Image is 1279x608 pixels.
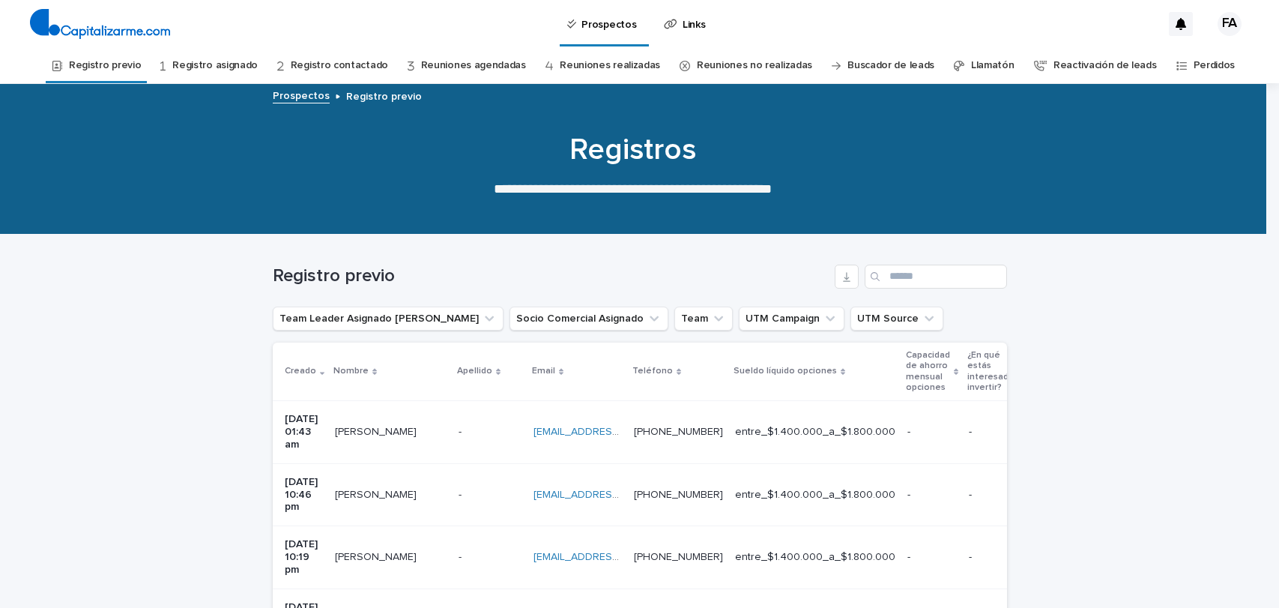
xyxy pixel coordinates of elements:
[273,265,829,287] h1: Registro previo
[1194,48,1236,83] a: Perdidos
[634,427,723,437] a: [PHONE_NUMBER]
[285,476,323,514] p: [DATE] 10:46 pm
[266,132,1000,168] h1: Registros
[335,486,420,502] p: Roxmi Hernández Alarcón
[510,307,668,331] button: Socio Comercial Asignado
[850,307,943,331] button: UTM Source
[273,86,330,103] a: Prospectos
[273,307,504,331] button: Team Leader Asignado LLamados
[674,307,733,331] button: Team
[335,423,420,439] p: Joel Morales Carrasco
[285,413,323,451] p: [DATE] 01:43 am
[459,486,465,502] p: -
[459,548,465,564] p: -
[907,551,957,564] p: -
[421,48,526,83] a: Reuniones agendadas
[632,363,673,379] p: Teléfono
[1218,12,1242,36] div: FA
[533,427,866,437] a: [EMAIL_ADDRESS][PERSON_NAME][PERSON_NAME][DOMAIN_NAME]
[634,552,723,562] a: [PHONE_NUMBER]
[172,48,258,83] a: Registro asignado
[1053,48,1157,83] a: Reactivación de leads
[533,552,703,562] a: [EMAIL_ADDRESS][DOMAIN_NAME]
[459,423,465,439] p: -
[906,347,950,397] p: Capacidad de ahorro mensual opciones
[971,48,1015,83] a: Llamatón
[560,48,660,83] a: Reuniones realizadas
[333,363,369,379] p: Nombre
[735,551,895,564] p: entre_$1.400.000_a_$1.800.000
[285,363,316,379] p: Creado
[285,538,323,576] p: [DATE] 10:19 pm
[335,548,420,564] p: André Saavedra
[969,489,1021,502] p: -
[865,265,1007,289] input: Search
[30,9,170,39] img: 4arMvv9wSvmHTHbXwTim
[734,363,837,379] p: Sueldo líquido opciones
[532,363,555,379] p: Email
[634,490,723,500] a: [PHONE_NUMBER]
[847,48,934,83] a: Buscador de leads
[697,48,812,83] a: Reuniones no realizadas
[457,363,492,379] p: Apellido
[967,347,1015,397] p: ¿En qué estás interesado invertir?
[969,551,1021,564] p: -
[969,426,1021,439] p: -
[69,48,141,83] a: Registro previo
[533,490,703,500] a: [EMAIL_ADDRESS][DOMAIN_NAME]
[739,307,844,331] button: UTM Campaign
[907,426,957,439] p: -
[735,426,895,439] p: entre_$1.400.000_a_$1.800.000
[346,87,422,103] p: Registro previo
[907,489,957,502] p: -
[291,48,388,83] a: Registro contactado
[735,489,895,502] p: entre_$1.400.000_a_$1.800.000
